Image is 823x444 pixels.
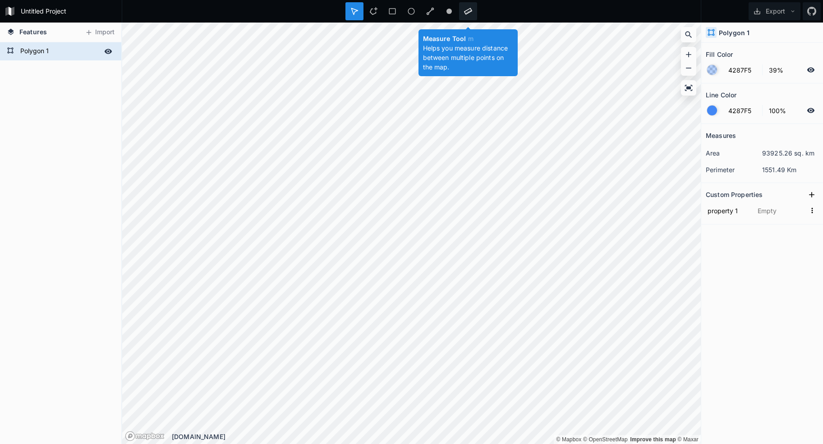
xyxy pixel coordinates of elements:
[749,2,800,20] button: Export
[125,431,165,441] a: Mapbox logo
[423,34,513,43] h4: Measure Tool
[678,436,699,443] a: Maxar
[468,35,474,42] span: m
[630,436,676,443] a: Map feedback
[706,88,736,102] h2: Line Color
[423,43,513,72] p: Helps you measure distance between multiple points on the map.
[172,432,701,441] div: [DOMAIN_NAME]
[706,165,762,174] dt: perimeter
[719,28,749,37] h4: Polygon 1
[706,47,733,61] h2: Fill Color
[706,188,763,201] h2: Custom Properties
[80,25,119,40] button: Import
[762,165,818,174] dd: 1551.49 Km
[706,128,736,142] h2: Measures
[706,204,751,217] input: Name
[706,148,762,158] dt: area
[583,436,628,443] a: OpenStreetMap
[556,436,581,443] a: Mapbox
[762,148,818,158] dd: 93925.26 sq. km
[19,27,47,37] span: Features
[756,204,806,217] input: Empty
